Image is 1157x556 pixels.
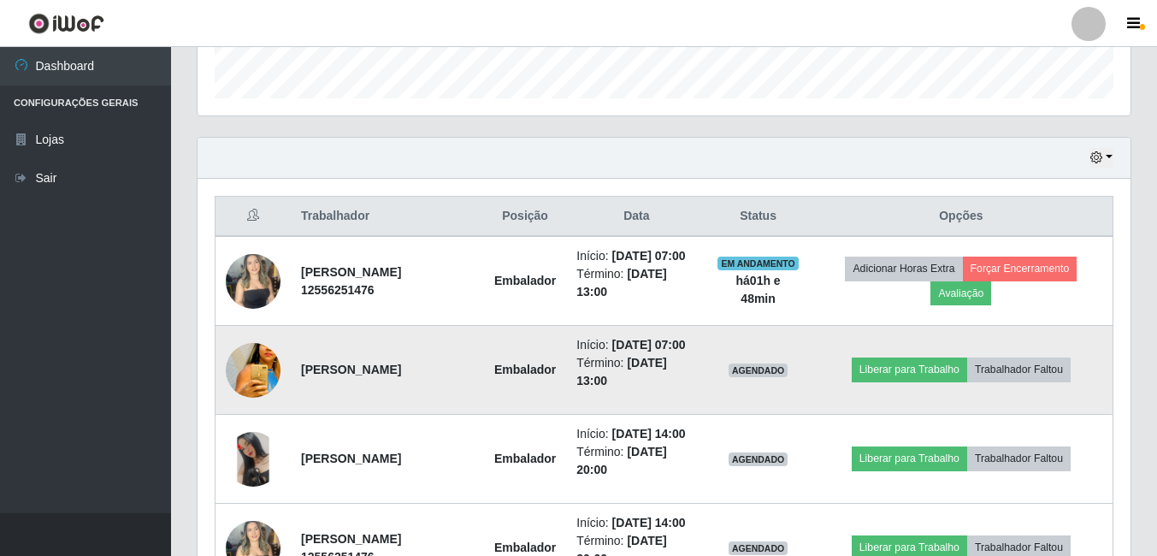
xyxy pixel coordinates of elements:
button: Trabalhador Faltou [967,358,1071,382]
th: Data [566,197,706,237]
button: Liberar para Trabalho [852,447,967,470]
time: [DATE] 07:00 [612,338,686,352]
th: Trabalhador [291,197,484,237]
button: Trabalhador Faltou [967,447,1071,470]
li: Término: [576,354,696,390]
button: Adicionar Horas Extra [845,257,962,281]
th: Posição [484,197,566,237]
span: AGENDADO [729,364,788,377]
time: [DATE] 14:00 [612,427,686,441]
strong: [PERSON_NAME] [301,363,401,376]
span: AGENDADO [729,541,788,555]
strong: Embalador [494,274,556,287]
img: 1730588148505.jpeg [226,432,280,487]
strong: Embalador [494,363,556,376]
strong: [PERSON_NAME] 12556251476 [301,265,401,297]
li: Início: [576,425,696,443]
li: Início: [576,514,696,532]
button: Forçar Encerramento [963,257,1077,281]
time: [DATE] 14:00 [612,516,686,529]
th: Opções [810,197,1113,237]
button: Avaliação [930,281,991,305]
button: Liberar para Trabalho [852,358,967,382]
li: Término: [576,265,696,301]
span: EM ANDAMENTO [717,257,799,270]
strong: [PERSON_NAME] [301,452,401,465]
img: 1740398077144.jpeg [226,330,280,411]
th: Status [706,197,809,237]
span: AGENDADO [729,452,788,466]
li: Término: [576,443,696,479]
li: Início: [576,336,696,354]
li: Início: [576,247,696,265]
strong: Embalador [494,452,556,465]
time: [DATE] 07:00 [612,249,686,263]
strong: Embalador [494,541,556,554]
strong: há 01 h e 48 min [736,274,781,305]
img: 1741796962772.jpeg [226,245,280,317]
img: CoreUI Logo [28,13,104,34]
